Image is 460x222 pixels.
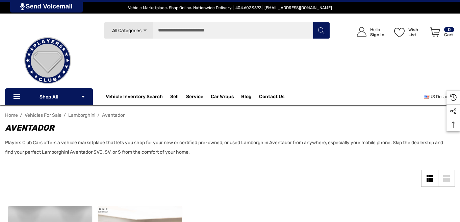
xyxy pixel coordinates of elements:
a: Service [186,94,203,101]
svg: Wish List [394,28,405,37]
a: Contact Us [259,94,284,101]
span: Car Wraps [211,94,234,101]
a: Cart with 0 items [427,20,455,47]
svg: Icon Line [12,93,23,101]
svg: Review Your Cart [430,27,440,37]
a: Vehicles For Sale [25,112,61,118]
button: Search [313,22,330,39]
a: Sell [170,90,186,104]
svg: Recently Viewed [450,94,457,101]
a: Sign in [349,20,388,44]
a: Grid View [421,170,438,187]
svg: Social Media [450,108,457,115]
a: Home [5,112,18,118]
svg: Top [446,121,460,128]
svg: Icon Arrow Down [143,28,148,33]
img: Players Club | Cars For Sale [14,27,81,94]
p: Wish List [408,27,426,37]
a: USD [424,90,455,104]
p: 0 [444,27,454,32]
p: Shop All [5,88,93,105]
nav: Breadcrumb [5,109,455,121]
p: Sign In [370,32,384,37]
a: List View [438,170,455,187]
a: All Categories Icon Arrow Down Icon Arrow Up [104,22,153,39]
svg: Icon User Account [357,27,366,37]
svg: Icon Arrow Down [81,94,85,99]
span: All Categories [112,28,141,34]
a: Lamborghini [68,112,95,118]
a: Vehicle Inventory Search [106,94,163,101]
a: Wish List Wish List [391,20,427,44]
p: Players Club Cars offers a vehicle marketplace that lets you shop for your new or certified pre-o... [5,138,448,157]
img: PjwhLS0gR2VuZXJhdG9yOiBHcmF2aXQuaW8gLS0+PHN2ZyB4bWxucz0iaHR0cDovL3d3dy53My5vcmcvMjAwMC9zdmciIHhtb... [20,3,25,10]
a: Car Wraps [211,90,241,104]
a: Aventador [102,112,125,118]
a: Blog [241,94,252,101]
p: Cart [444,32,454,37]
span: Sell [170,94,179,101]
p: Hello [370,27,384,32]
span: Vehicle Marketplace. Shop Online. Nationwide Delivery. | 404.602.9593 | [EMAIL_ADDRESS][DOMAIN_NAME] [128,5,332,10]
h1: Aventador [5,122,448,134]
